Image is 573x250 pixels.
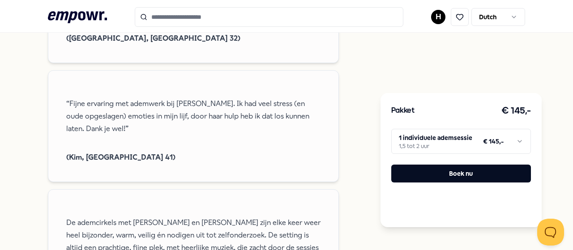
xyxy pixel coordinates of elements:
[391,105,415,117] h3: Pakket
[537,219,564,246] iframe: Help Scout Beacon - Open
[66,151,321,164] span: (Kim, [GEOGRAPHIC_DATA] 41)
[135,7,403,27] input: Search for products, categories or subcategories
[66,32,321,45] span: ([GEOGRAPHIC_DATA], [GEOGRAPHIC_DATA] 32)
[431,10,445,24] button: H
[501,104,531,118] h3: € 145,-
[391,165,531,182] button: Boek nu
[66,97,321,135] p: “Fijne ervaring met ademwerk bij [PERSON_NAME]. Ik had veel stress (en oude opgeslagen) emoties i...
